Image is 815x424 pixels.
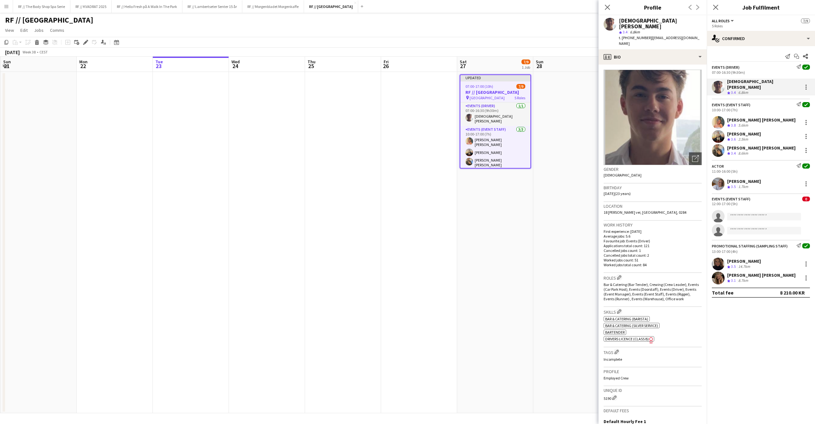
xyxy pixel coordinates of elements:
span: 3.4 [731,90,736,95]
div: Total fee [712,289,733,296]
img: Crew avatar or photo [604,70,702,165]
div: Events (Event Staff) [712,197,750,201]
div: 10:00-17:00 (7h) [712,108,810,112]
span: 7/9 [516,84,525,89]
span: 3.4 [623,30,627,34]
span: 22 [78,62,88,70]
h3: Unique ID [604,387,702,393]
div: CEST [39,50,48,54]
span: 07:00-17:00 (10h) [465,84,493,89]
button: RF // [GEOGRAPHIC_DATA] [304,0,358,13]
div: 14.7km [737,264,751,269]
h3: Location [604,203,702,209]
div: 07:00-16:30 (9h30m) [712,70,810,75]
span: View [5,27,14,33]
h3: RF // [GEOGRAPHIC_DATA] [460,89,530,95]
div: [DEMOGRAPHIC_DATA][PERSON_NAME] [727,79,800,90]
p: Incomplete [604,357,702,362]
h3: Profile [604,369,702,374]
div: 6.8km [737,90,749,95]
div: 12:00-17:00 (5h) [712,201,810,206]
div: [PERSON_NAME] [727,258,761,264]
h3: Work history [604,222,702,228]
span: Sun [3,59,11,65]
p: Average jobs: 5.6 [604,234,702,239]
div: [PERSON_NAME] [727,131,761,137]
h3: Default fees [604,408,702,414]
div: 1.7km [737,184,749,190]
button: RF // The Body Shop Spa Serie [13,0,70,13]
div: 8.7km [737,278,749,283]
div: 1 Job [522,65,530,70]
h3: Gender [604,166,702,172]
h1: RF // [GEOGRAPHIC_DATA] [5,15,93,25]
div: Updated [460,75,530,80]
div: Promotional Staffing (Sampling Staff) [712,244,788,248]
span: 3.5 [731,264,736,269]
span: Bar & Catering (Bar Tender), Crewing (Crew Leader), Events (Car Park Host), Events (Doorstaff), E... [604,282,699,301]
span: 3.5 [731,184,736,189]
span: 26 [383,62,389,70]
span: 7/9 [801,18,810,23]
h3: Tags [604,349,702,355]
div: 11:00-16:00 (5h) [712,169,810,174]
span: Wed [231,59,240,65]
button: RF // Lambertseter Senter 15 år [182,0,242,13]
span: t. [PHONE_NUMBER] [619,35,652,40]
div: 2.5km [737,137,749,142]
span: Tue [155,59,163,65]
p: Worked jobs count: 51 [604,258,702,262]
span: [DATE] (23 years) [604,191,631,196]
span: Mon [79,59,88,65]
div: 5 Roles [712,24,810,28]
span: Comms [50,27,64,33]
span: [DEMOGRAPHIC_DATA] [604,173,641,177]
div: Open photos pop-in [689,152,702,165]
p: Employed Crew [604,376,702,380]
span: 21 [2,62,11,70]
div: Events (Driver) [712,65,740,70]
span: Bar & Catering (Barista) [605,316,648,321]
a: Comms [47,26,67,34]
span: Bar & Catering (Silver service) [605,323,658,328]
span: Bartender [605,330,625,335]
span: 0 [802,197,810,201]
span: 7/9 [521,59,530,64]
span: 6.8km [629,30,641,34]
span: All roles [712,18,730,23]
span: Sun [536,59,543,65]
span: 18 [PERSON_NAME] vei, [GEOGRAPHIC_DATA], 0284 [604,210,686,215]
span: Drivers Licence (Class B) [605,337,649,341]
span: 5 Roles [514,95,525,100]
span: [GEOGRAPHIC_DATA] [470,95,505,100]
h3: Birthday [604,185,702,191]
div: Events (Event Staff) [712,102,750,107]
div: 8.6km [737,151,749,156]
p: Worked jobs total count: 84 [604,262,702,267]
span: 3.8 [731,123,736,128]
p: Cancelled jobs total count: 2 [604,253,702,258]
span: Thu [308,59,315,65]
span: | [EMAIL_ADDRESS][DOMAIN_NAME] [619,35,699,46]
div: Actor [712,164,724,169]
span: Sat [460,59,467,65]
button: All roles [712,18,735,23]
app-job-card: Updated07:00-17:00 (10h)7/9RF // [GEOGRAPHIC_DATA] [GEOGRAPHIC_DATA]5 RolesEvents (Driver)1/107:0... [460,74,531,169]
a: View [3,26,17,34]
div: 8 210.00 KR [780,289,805,296]
div: 13:00-17:00 (4h) [712,249,810,254]
div: [DEMOGRAPHIC_DATA][PERSON_NAME] [619,18,702,29]
h3: Job Fulfilment [707,3,815,11]
p: First experience: [DATE] [604,229,702,234]
button: RF // Morgenbladet Morgenkaffe [242,0,304,13]
span: 3.1 [731,278,736,283]
div: 5.6km [737,123,749,128]
span: 27 [459,62,467,70]
a: Edit [18,26,30,34]
h3: Roles [604,274,702,281]
div: [DATE] [5,49,20,55]
span: Week 38 [21,50,37,54]
div: Bio [599,49,707,65]
span: Jobs [34,27,44,33]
